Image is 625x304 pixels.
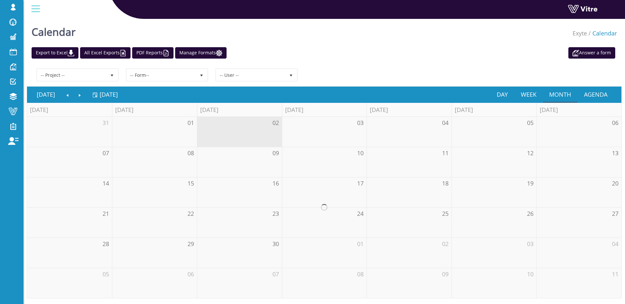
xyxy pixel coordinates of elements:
[536,103,621,117] th: [DATE]
[282,103,367,117] th: [DATE]
[163,50,169,56] img: cal_pdf.png
[30,87,62,102] a: [DATE]
[175,47,227,59] a: Manage Formats
[514,87,543,102] a: Week
[92,87,118,102] a: [DATE]
[100,90,118,98] span: [DATE]
[127,69,196,81] span: -- Form--
[543,87,578,102] a: Month
[80,47,131,59] a: All Excel Exports
[568,47,615,59] a: Answer a form
[197,103,282,117] th: [DATE]
[285,69,297,81] span: select
[367,103,451,117] th: [DATE]
[62,87,74,102] a: Previous
[112,103,197,117] th: [DATE]
[587,29,617,38] li: Calendar
[37,69,106,81] span: -- Project --
[120,50,126,56] img: cal_excel.png
[74,87,86,102] a: Next
[196,69,207,81] span: select
[577,87,614,102] a: Agenda
[451,103,536,117] th: [DATE]
[32,16,76,44] h1: Calendar
[573,29,587,37] a: Exyte
[216,69,285,81] span: -- User --
[106,69,118,81] span: select
[573,50,579,56] img: appointment_white2.png
[216,50,222,56] img: cal_settings.png
[27,103,112,117] th: [DATE]
[68,50,74,56] img: cal_download.png
[32,47,78,59] a: Export to Excel
[490,87,514,102] a: Day
[132,47,174,59] a: PDF Reports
